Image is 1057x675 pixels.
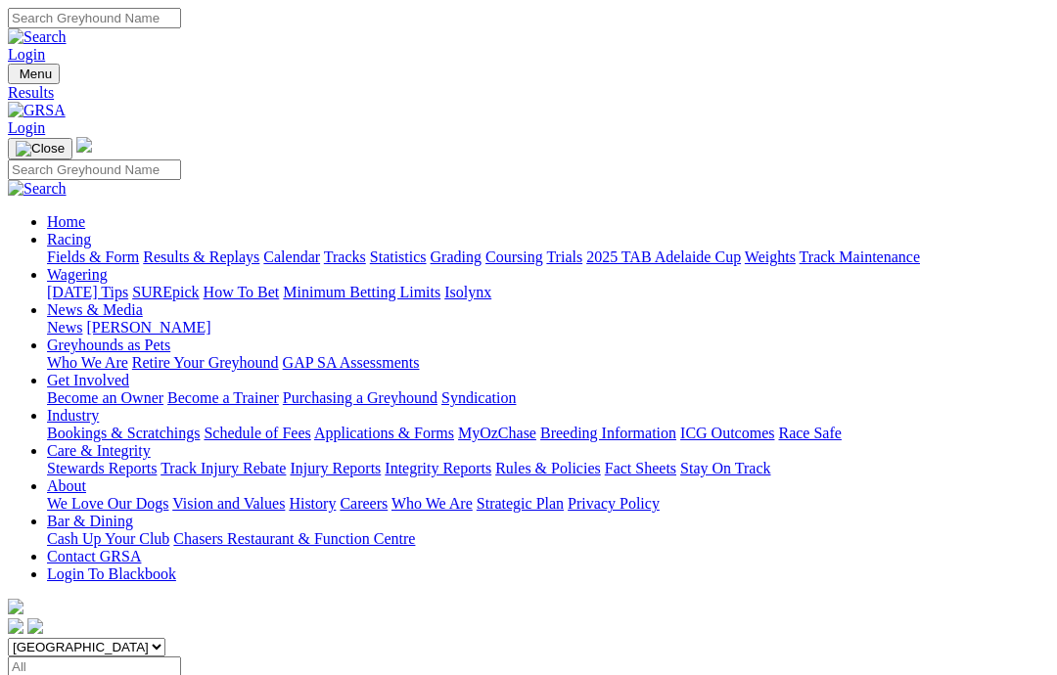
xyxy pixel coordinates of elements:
[540,425,676,441] a: Breeding Information
[314,425,454,441] a: Applications & Forms
[8,618,23,634] img: facebook.svg
[495,460,601,476] a: Rules & Policies
[86,319,210,336] a: [PERSON_NAME]
[47,248,1049,266] div: Racing
[546,248,582,265] a: Trials
[47,477,86,494] a: About
[586,248,741,265] a: 2025 TAB Adelaide Cup
[47,407,99,424] a: Industry
[8,138,72,159] button: Toggle navigation
[8,102,66,119] img: GRSA
[47,213,85,230] a: Home
[132,284,199,300] a: SUREpick
[47,565,176,582] a: Login To Blackbook
[283,389,437,406] a: Purchasing a Greyhound
[132,354,279,371] a: Retire Your Greyhound
[458,425,536,441] a: MyOzChase
[8,46,45,63] a: Login
[47,372,129,388] a: Get Involved
[47,389,163,406] a: Become an Owner
[204,284,280,300] a: How To Bet
[8,28,67,46] img: Search
[47,548,141,564] a: Contact GRSA
[8,84,1049,102] a: Results
[8,599,23,614] img: logo-grsa-white.png
[47,319,82,336] a: News
[680,460,770,476] a: Stay On Track
[8,180,67,198] img: Search
[391,495,473,512] a: Who We Are
[47,425,200,441] a: Bookings & Scratchings
[172,495,285,512] a: Vision and Values
[477,495,564,512] a: Strategic Plan
[47,425,1049,442] div: Industry
[47,337,170,353] a: Greyhounds as Pets
[173,530,415,547] a: Chasers Restaurant & Function Centre
[204,425,310,441] a: Schedule of Fees
[605,460,676,476] a: Fact Sheets
[47,319,1049,337] div: News & Media
[745,248,796,265] a: Weights
[167,389,279,406] a: Become a Trainer
[47,495,168,512] a: We Love Our Dogs
[47,460,157,476] a: Stewards Reports
[8,8,181,28] input: Search
[385,460,491,476] a: Integrity Reports
[47,231,91,247] a: Racing
[289,495,336,512] a: History
[27,618,43,634] img: twitter.svg
[47,389,1049,407] div: Get Involved
[47,442,151,459] a: Care & Integrity
[8,159,181,180] input: Search
[47,266,108,283] a: Wagering
[76,137,92,153] img: logo-grsa-white.png
[290,460,381,476] a: Injury Reports
[485,248,543,265] a: Coursing
[47,248,139,265] a: Fields & Form
[47,460,1049,477] div: Care & Integrity
[283,284,440,300] a: Minimum Betting Limits
[47,301,143,318] a: News & Media
[324,248,366,265] a: Tracks
[444,284,491,300] a: Isolynx
[20,67,52,81] span: Menu
[263,248,320,265] a: Calendar
[47,513,133,529] a: Bar & Dining
[47,354,128,371] a: Who We Are
[778,425,841,441] a: Race Safe
[47,284,128,300] a: [DATE] Tips
[340,495,388,512] a: Careers
[8,119,45,136] a: Login
[47,354,1049,372] div: Greyhounds as Pets
[47,530,1049,548] div: Bar & Dining
[680,425,774,441] a: ICG Outcomes
[8,64,60,84] button: Toggle navigation
[431,248,482,265] a: Grading
[143,248,259,265] a: Results & Replays
[283,354,420,371] a: GAP SA Assessments
[800,248,920,265] a: Track Maintenance
[16,141,65,157] img: Close
[47,495,1049,513] div: About
[568,495,660,512] a: Privacy Policy
[161,460,286,476] a: Track Injury Rebate
[441,389,516,406] a: Syndication
[47,284,1049,301] div: Wagering
[370,248,427,265] a: Statistics
[47,530,169,547] a: Cash Up Your Club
